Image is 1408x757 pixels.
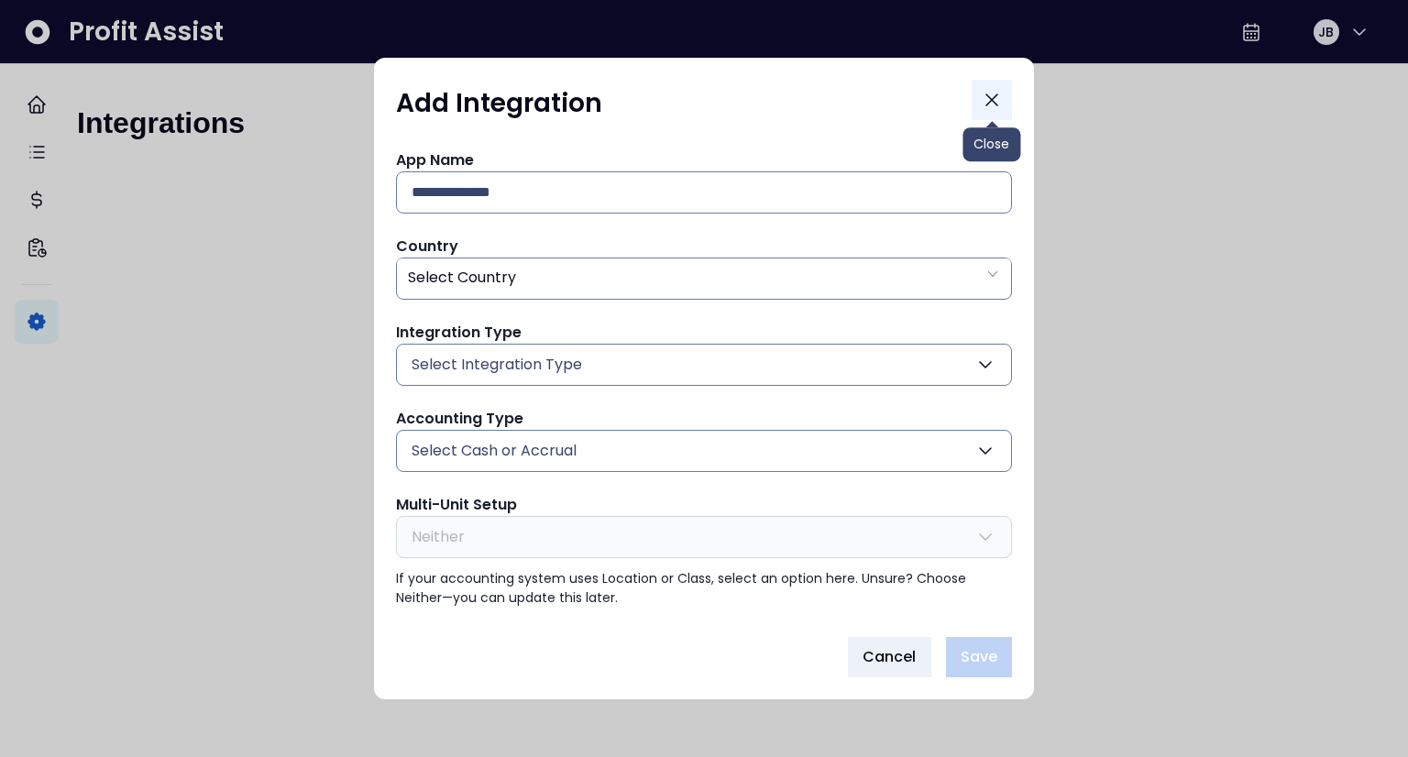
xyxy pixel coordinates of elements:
button: Cancel [848,637,931,677]
span: Country [396,236,458,257]
button: Close [972,80,1012,120]
span: Multi-Unit Setup [396,494,517,515]
span: Accounting Type [396,408,523,429]
span: Save [961,646,997,668]
h1: Add Integration [396,87,602,120]
span: Integration Type [396,322,522,343]
span: Select Integration Type [412,354,582,376]
span: App Name [396,149,474,170]
span: Cancel [863,646,917,668]
span: Select Country [408,267,516,288]
svg: arrow down line [985,265,1000,283]
div: Close [962,127,1020,161]
p: If your accounting system uses Location or Class, select an option here. Unsure? Choose Neither—y... [396,569,1012,608]
span: Neither [412,526,465,548]
span: Select Cash or Accrual [412,440,577,462]
button: Save [946,637,1012,677]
